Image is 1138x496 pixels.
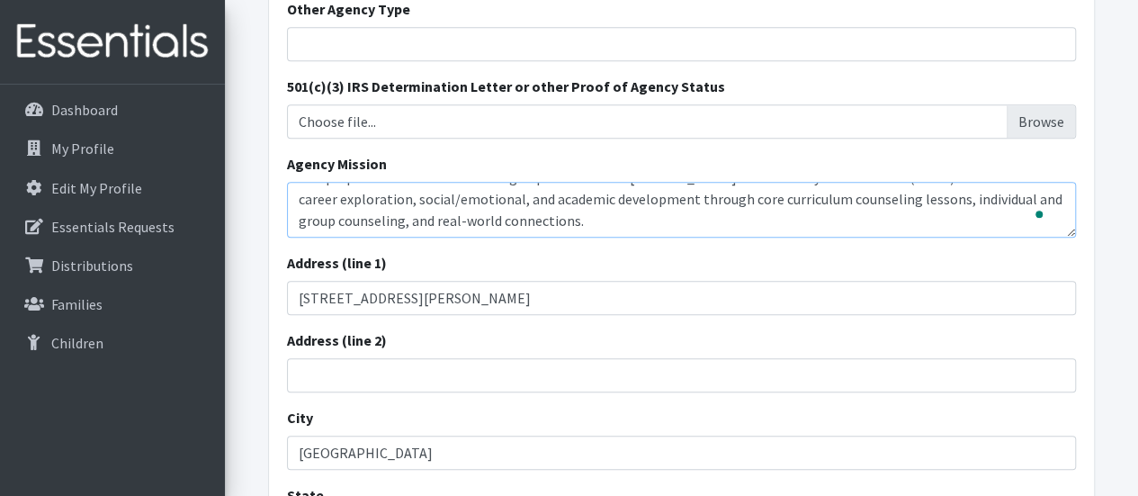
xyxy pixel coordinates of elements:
label: 501(c)(3) IRS Determination Letter or other Proof of Agency Status [287,76,725,97]
p: Dashboard [51,101,118,119]
p: Children [51,334,103,352]
label: Choose file... [287,104,1076,139]
p: Families [51,295,103,313]
label: Address (line 1) [287,252,387,274]
p: Essentials Requests [51,218,175,236]
label: City [287,407,313,428]
textarea: To enrich screen reader interactions, please activate Accessibility in Grammarly extension settings [287,182,1076,238]
a: Children [7,325,218,361]
a: Families [7,286,218,322]
p: Edit My Profile [51,179,142,197]
a: Edit My Profile [7,170,218,206]
a: Essentials Requests [7,209,218,245]
label: Agency Mission [287,153,387,175]
label: Address (line 2) [287,329,387,351]
a: Dashboard [7,92,218,128]
p: My Profile [51,140,114,158]
a: My Profile [7,131,218,167]
img: HumanEssentials [7,12,218,72]
p: Distributions [51,257,133,275]
a: Distributions [7,248,218,284]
